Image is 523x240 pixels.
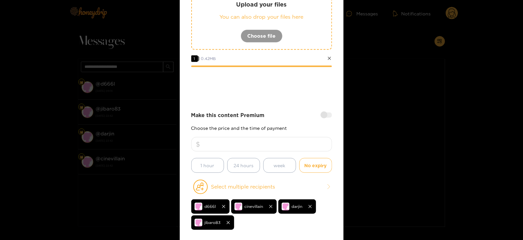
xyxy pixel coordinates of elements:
[191,126,332,130] p: Choose the price and the time of payment
[245,203,263,210] span: cinevillain
[205,1,318,8] p: Upload your files
[191,55,198,62] span: 1
[274,162,286,169] span: week
[201,56,216,61] span: 0.42 MB
[305,162,327,169] span: No expiry
[205,203,216,210] span: d666l
[241,30,283,43] button: Choose file
[299,158,332,173] button: No expiry
[191,179,332,194] button: Select multiple recipients
[292,203,303,210] span: darjin
[233,162,253,169] span: 24 hours
[263,158,296,173] button: week
[191,111,265,119] strong: Make this content Premium
[205,13,318,21] p: You can also drop your files here
[227,158,260,173] button: 24 hours
[234,203,242,210] img: no-avatar.png
[195,219,202,227] img: no-avatar.png
[201,162,215,169] span: 1 hour
[191,158,224,173] button: 1 hour
[282,203,290,210] img: no-avatar.png
[205,219,221,226] span: jibaro83
[195,203,202,210] img: no-avatar.png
